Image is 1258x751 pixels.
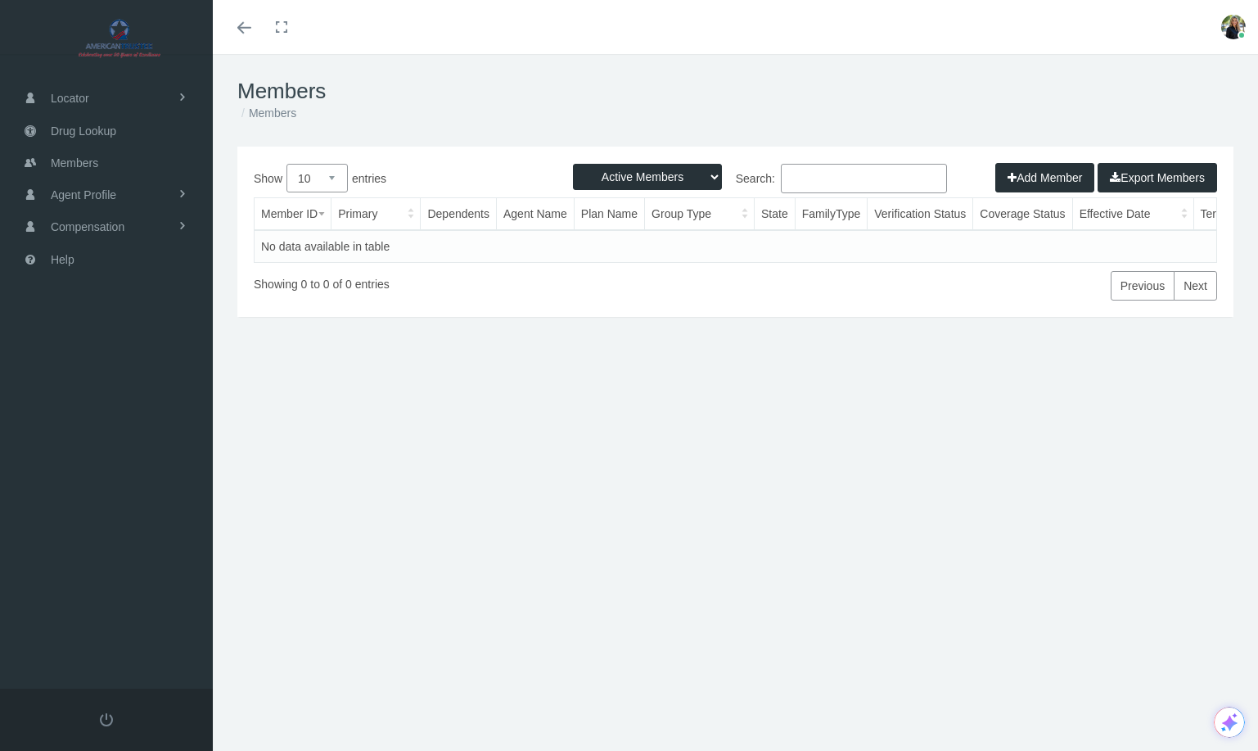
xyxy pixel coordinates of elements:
[1220,713,1239,732] img: Icon
[51,179,116,210] span: Agent Profile
[237,104,296,122] li: Members
[1221,15,1246,39] img: S_Profile_Picture_16535.jpeg
[1072,198,1193,230] th: Effective Date: activate to sort column ascending
[1098,163,1217,192] button: Export Members
[736,164,948,193] label: Search:
[645,198,755,230] th: Group Type: activate to sort column ascending
[237,79,1233,104] h1: Members
[1111,271,1175,301] a: Previous
[781,164,947,193] input: Search:
[754,198,795,230] th: State
[421,198,497,230] th: Dependents
[51,83,89,114] span: Locator
[51,147,98,179] span: Members
[496,198,574,230] th: Agent Name
[973,198,1072,230] th: Coverage Status
[51,115,116,147] span: Drug Lookup
[795,198,868,230] th: FamilyType
[868,198,973,230] th: Verification Status
[51,211,124,242] span: Compensation
[574,198,644,230] th: Plan Name
[1174,271,1217,301] a: Next
[254,164,736,192] label: Show entries
[331,198,421,230] th: Primary: activate to sort column ascending
[255,198,331,230] th: Member ID: activate to sort column ascending
[21,18,218,59] img: AMERICAN TRUSTEE
[286,164,348,192] select: Showentries
[51,244,74,275] span: Help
